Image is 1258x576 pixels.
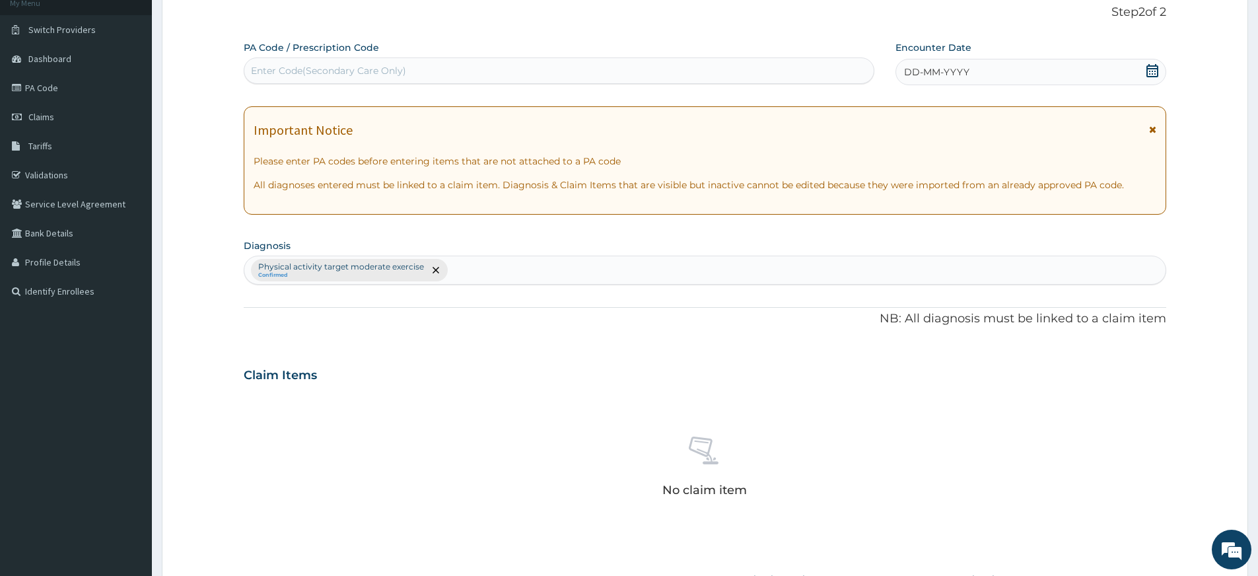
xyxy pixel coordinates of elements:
textarea: Type your message and hit 'Enter' [7,361,252,407]
div: Enter Code(Secondary Care Only) [251,64,406,77]
label: PA Code / Prescription Code [244,41,379,54]
span: Dashboard [28,53,71,65]
h1: Important Notice [254,123,353,137]
img: d_794563401_company_1708531726252_794563401 [24,66,53,99]
span: We're online! [77,166,182,300]
h3: Claim Items [244,369,317,383]
span: Claims [28,111,54,123]
span: Switch Providers [28,24,96,36]
p: Step 2 of 2 [244,5,1166,20]
p: All diagnoses entered must be linked to a claim item. Diagnosis & Claim Items that are visible bu... [254,178,1156,192]
p: NB: All diagnosis must be linked to a claim item [244,310,1166,328]
p: Please enter PA codes before entering items that are not attached to a PA code [254,155,1156,168]
span: Tariffs [28,140,52,152]
div: Chat with us now [69,74,222,91]
div: Minimize live chat window [217,7,248,38]
span: DD-MM-YYYY [904,65,969,79]
p: No claim item [662,484,747,497]
label: Encounter Date [895,41,971,54]
label: Diagnosis [244,239,291,252]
